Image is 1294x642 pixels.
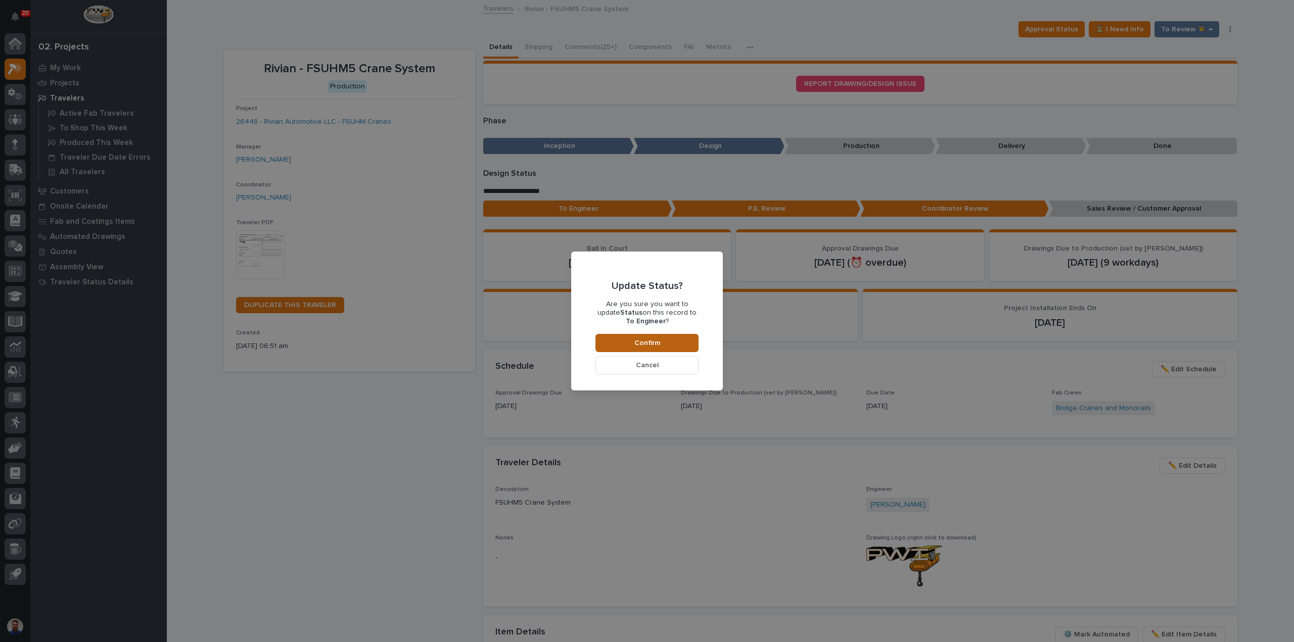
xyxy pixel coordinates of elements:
[626,318,666,325] b: To Engineer
[612,280,683,292] p: Update Status?
[595,334,699,352] button: Confirm
[636,361,659,370] span: Cancel
[634,338,660,348] span: Confirm
[595,300,699,325] p: Are you sure you want to update on this record to ?
[595,356,699,374] button: Cancel
[620,309,642,316] b: Status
